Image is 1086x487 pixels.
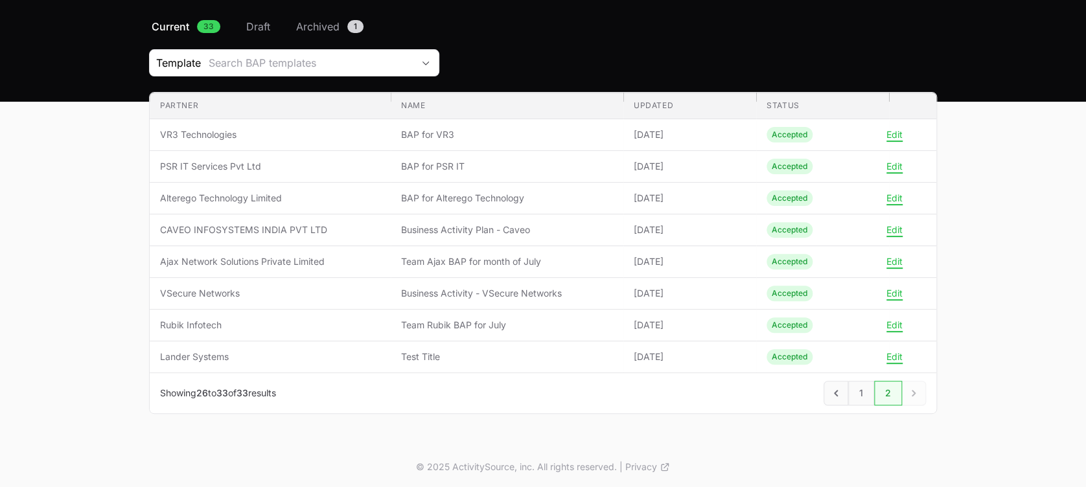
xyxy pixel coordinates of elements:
th: Status [756,93,889,119]
span: BAP for PSR IT [401,160,613,173]
span: | [619,460,623,473]
section: Business Activity Plan Filters [149,49,937,76]
span: Team Ajax BAP for month of July [401,255,613,268]
a: 1 [848,381,874,405]
th: Name [391,93,623,119]
span: [DATE] [634,160,746,173]
a: Previous [824,381,848,405]
span: Ajax Network Solutions Private Limited [160,255,380,268]
span: Template [150,55,201,71]
button: Edit [886,192,903,204]
section: Business Activity Plan Submissions [149,92,937,414]
a: Archived1 [294,19,366,34]
button: Edit [886,256,903,267]
span: Business Activity Plan - Caveo [401,223,613,236]
span: [DATE] [634,223,746,236]
button: Edit [886,161,903,172]
span: [DATE] [634,128,746,141]
a: Privacy [625,460,670,473]
span: 33 [216,387,228,398]
p: © 2025 ActivitySource, inc. All rights reserved. [416,460,617,473]
span: VR3 Technologies [160,128,380,141]
span: Team Rubik BAP for July [401,319,613,332]
button: Edit [886,288,903,299]
button: Search BAP templates [201,50,439,76]
span: [DATE] [634,255,746,268]
span: VSecure Networks [160,287,380,300]
span: PSR IT Services Pvt Ltd [160,160,380,173]
span: [DATE] [634,192,746,205]
a: Draft [244,19,273,34]
button: Edit [886,319,903,331]
th: Updated [623,93,756,119]
div: Search BAP templates [209,55,413,71]
span: 26 [196,387,208,398]
button: Edit [886,351,903,363]
span: Lander Systems [160,350,380,363]
span: 1 [347,20,364,33]
span: Alterego Technology Limited [160,192,380,205]
span: Current [152,19,189,34]
span: 33 [197,20,220,33]
span: Archived [296,19,340,34]
nav: Business Activity Plan Navigation navigation [149,19,937,34]
span: Draft [246,19,270,34]
button: Edit [886,224,903,236]
span: CAVEO INFOSYSTEMS INDIA PVT LTD [160,223,380,236]
span: Test Title [401,350,613,363]
span: BAP for Alterego Technology [401,192,613,205]
span: Business Activity - VSecure Networks [401,287,613,300]
span: [DATE] [634,350,746,363]
span: [DATE] [634,319,746,332]
span: [DATE] [634,287,746,300]
th: Partner [150,93,391,119]
button: Edit [886,129,903,141]
a: 2 [874,381,902,405]
p: Showing to of results [160,387,276,400]
span: Rubik Infotech [160,319,380,332]
span: BAP for VR3 [401,128,613,141]
a: Current33 [149,19,223,34]
span: 33 [237,387,248,398]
